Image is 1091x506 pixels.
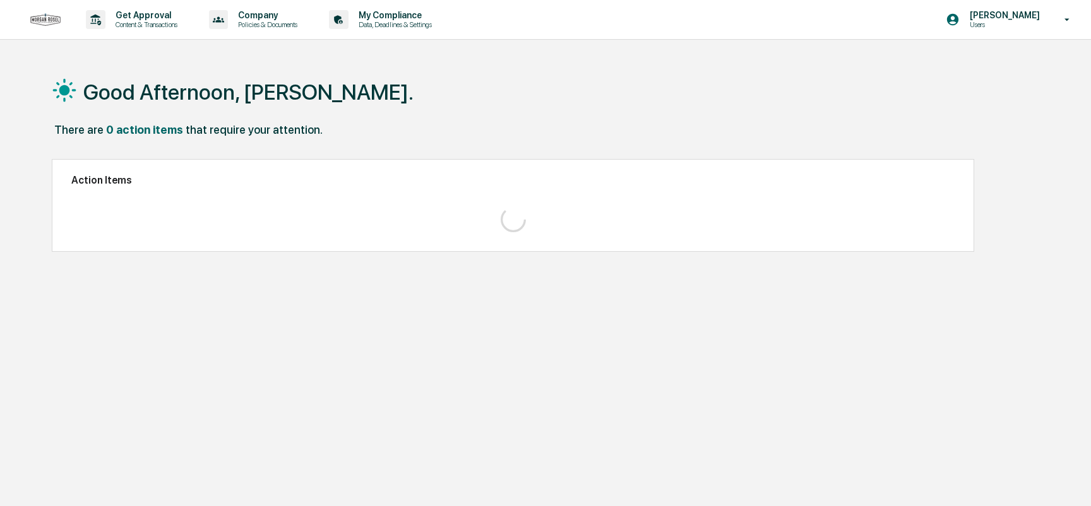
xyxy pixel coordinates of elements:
[71,174,955,186] h2: Action Items
[228,10,304,20] p: Company
[186,123,323,136] div: that require your attention.
[960,10,1046,20] p: [PERSON_NAME]
[30,13,61,26] img: logo
[105,10,184,20] p: Get Approval
[349,10,438,20] p: My Compliance
[83,79,414,105] h1: Good Afternoon, [PERSON_NAME].
[54,123,104,136] div: There are
[106,123,183,136] div: 0 action items
[349,20,438,29] p: Data, Deadlines & Settings
[960,20,1046,29] p: Users
[228,20,304,29] p: Policies & Documents
[105,20,184,29] p: Content & Transactions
